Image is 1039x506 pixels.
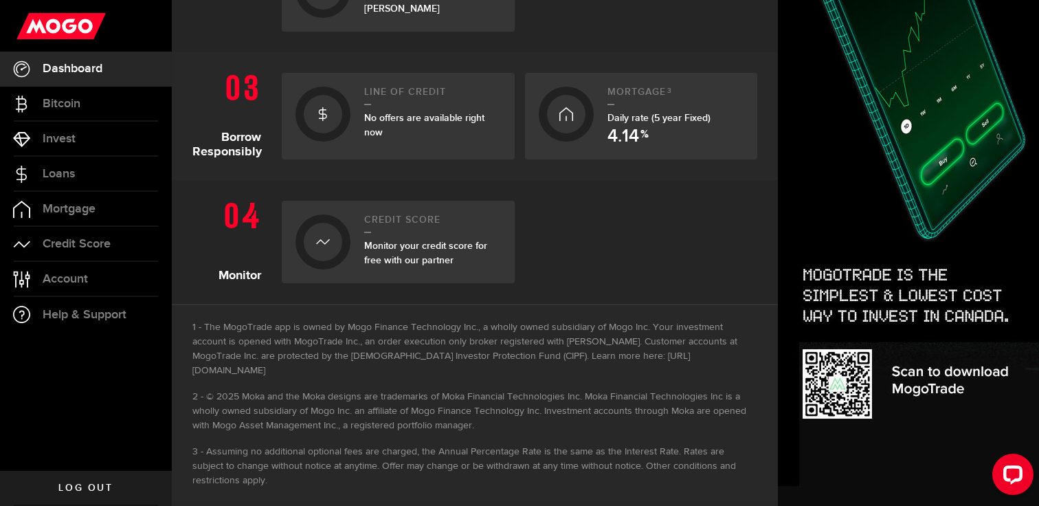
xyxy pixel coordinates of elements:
span: 4.14 [607,128,639,146]
li: © 2025 Moka and the Moka designs are trademarks of Moka Financial Technologies Inc. Moka Financia... [192,390,757,433]
h1: Borrow Responsibly [192,66,271,159]
span: Help & Support [43,309,126,321]
span: Bitcoin [43,98,80,110]
span: Daily rate (5 year Fixed) [607,112,711,124]
li: The MogoTrade app is owned by Mogo Finance Technology Inc., a wholly owned subsidiary of Mogo Inc... [192,320,757,378]
span: Invest [43,133,76,145]
span: Mortgage [43,203,96,215]
h2: Mortgage [607,87,744,105]
span: No offers are available right now [364,112,484,138]
span: Monitor your credit score for free with our partner [364,240,487,266]
li: Assuming no additional optional fees are charged, the Annual Percentage Rate is the same as the I... [192,445,757,488]
span: Dashboard [43,63,102,75]
span: % [640,129,649,146]
h1: Monitor [192,194,271,283]
sup: 3 [667,87,672,95]
a: Line of creditNo offers are available right now [282,73,515,159]
iframe: LiveChat chat widget [981,448,1039,506]
h2: Credit Score [364,214,501,233]
span: Loans [43,168,75,180]
span: Account [43,273,88,285]
a: Mortgage3Daily rate (5 year Fixed) 4.14 % [525,73,758,159]
a: Credit ScoreMonitor your credit score for free with our partner [282,201,515,283]
h2: Line of credit [364,87,501,105]
span: Credit Score [43,238,111,250]
span: Log out [58,483,113,493]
